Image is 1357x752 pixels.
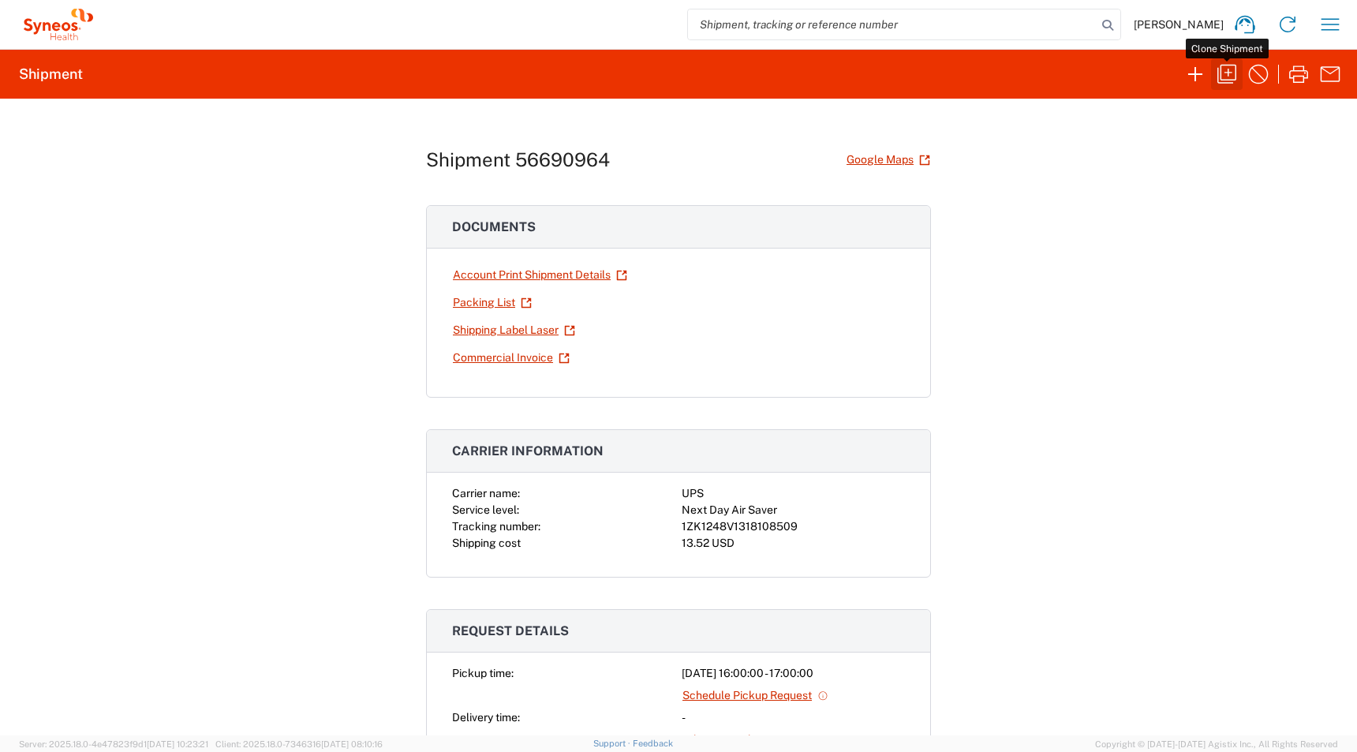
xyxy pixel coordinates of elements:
[452,344,570,372] a: Commercial Invoice
[1095,737,1338,751] span: Copyright © [DATE]-[DATE] Agistix Inc., All Rights Reserved
[452,219,536,234] span: Documents
[633,739,673,748] a: Feedback
[19,65,83,84] h2: Shipment
[688,9,1097,39] input: Shipment, tracking or reference number
[215,739,383,749] span: Client: 2025.18.0-7346316
[593,739,633,748] a: Support
[452,520,540,533] span: Tracking number:
[19,739,208,749] span: Server: 2025.18.0-4e47823f9d1
[452,443,604,458] span: Carrier information
[1134,17,1224,32] span: [PERSON_NAME]
[682,682,829,709] a: Schedule Pickup Request
[452,289,533,316] a: Packing List
[452,503,519,516] span: Service level:
[452,537,521,549] span: Shipping cost
[682,485,905,502] div: UPS
[452,667,514,679] span: Pickup time:
[682,518,905,535] div: 1ZK1248V1318108509
[452,261,628,289] a: Account Print Shipment Details
[846,146,931,174] a: Google Maps
[682,535,905,552] div: 13.52 USD
[682,665,905,682] div: [DATE] 16:00:00 - 17:00:00
[452,711,520,724] span: Delivery time:
[147,739,208,749] span: [DATE] 10:23:21
[426,148,610,171] h1: Shipment 56690964
[682,502,905,518] div: Next Day Air Saver
[452,623,569,638] span: Request details
[452,316,576,344] a: Shipping Label Laser
[452,487,520,499] span: Carrier name:
[682,709,905,726] div: -
[321,739,383,749] span: [DATE] 08:10:16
